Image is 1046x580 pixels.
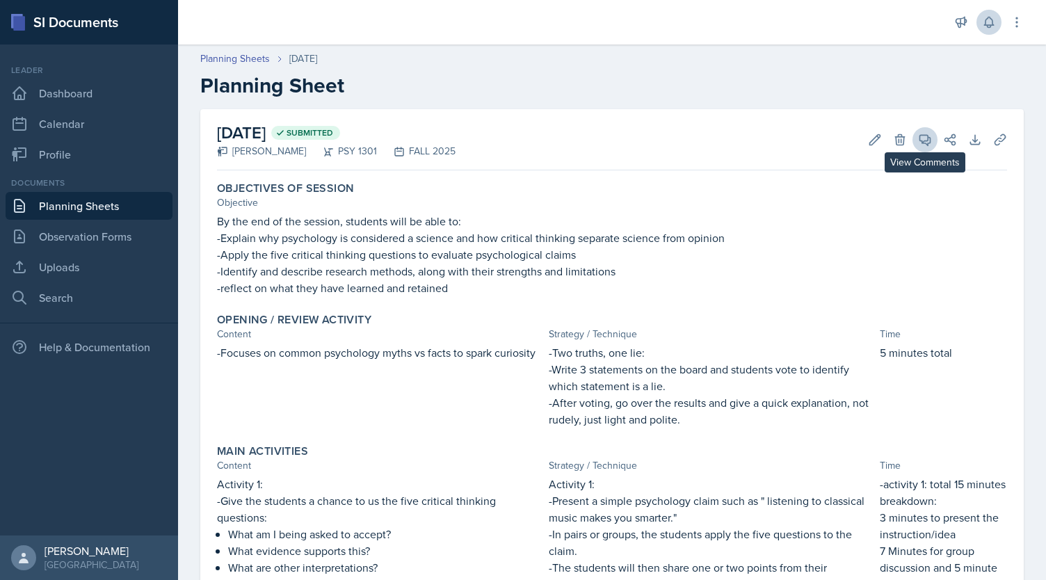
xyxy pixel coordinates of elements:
p: -activity 1: total 15 minutes [880,476,1007,492]
div: Content [217,327,543,341]
div: Content [217,458,543,473]
p: -Identify and describe research methods, along with their strengths and limitations [217,263,1007,280]
p: -reflect on what they have learned and retained [217,280,1007,296]
div: FALL 2025 [377,144,456,159]
div: Time [880,458,1007,473]
p: What are other interpretations? [228,559,543,576]
p: -Focuses on common psychology myths vs facts to spark curiosity [217,344,543,361]
span: Submitted [287,127,333,138]
div: [PERSON_NAME] [217,144,306,159]
div: [PERSON_NAME] [45,544,138,558]
p: What am I being asked to accept? [228,526,543,542]
div: [DATE] [289,51,317,66]
div: Documents [6,177,172,189]
div: Strategy / Technique [549,458,875,473]
div: Time [880,327,1007,341]
div: Leader [6,64,172,76]
p: -Present a simple psychology claim such as " listening to classical music makes you smarter." [549,492,875,526]
p: What evidence supports this? [228,542,543,559]
a: Planning Sheets [200,51,270,66]
div: Help & Documentation [6,333,172,361]
a: Observation Forms [6,223,172,250]
a: Calendar [6,110,172,138]
p: -Explain why psychology is considered a science and how critical thinking separate science from o... [217,229,1007,246]
div: Strategy / Technique [549,327,875,341]
div: [GEOGRAPHIC_DATA] [45,558,138,572]
h2: [DATE] [217,120,456,145]
a: Dashboard [6,79,172,107]
p: 3 minutes to present the instruction/idea [880,509,1007,542]
p: breakdown: [880,492,1007,509]
p: -Write 3 statements on the board and students vote to identify which statement is a lie. [549,361,875,394]
label: Objectives of Session [217,182,354,195]
p: -Two truths, one lie: [549,344,875,361]
a: Search [6,284,172,312]
label: Main Activities [217,444,308,458]
p: Activity 1: [549,476,875,492]
p: -In pairs or groups, the students apply the five questions to the claim. [549,526,875,559]
p: 5 minutes total [880,344,1007,361]
h2: Planning Sheet [200,73,1024,98]
label: Opening / Review Activity [217,313,371,327]
p: -Apply the five critical thinking questions to evaluate psychological claims [217,246,1007,263]
div: Objective [217,195,1007,210]
a: Profile [6,140,172,168]
p: By the end of the session, students will be able to: [217,213,1007,229]
button: View Comments [912,127,938,152]
p: -Give the students a chance to us the five critical thinking questions: [217,492,543,526]
p: -After voting, go over the results and give a quick explanation, not rudely, just light and polite. [549,394,875,428]
p: Activity 1: [217,476,543,492]
a: Planning Sheets [6,192,172,220]
div: PSY 1301 [306,144,377,159]
a: Uploads [6,253,172,281]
